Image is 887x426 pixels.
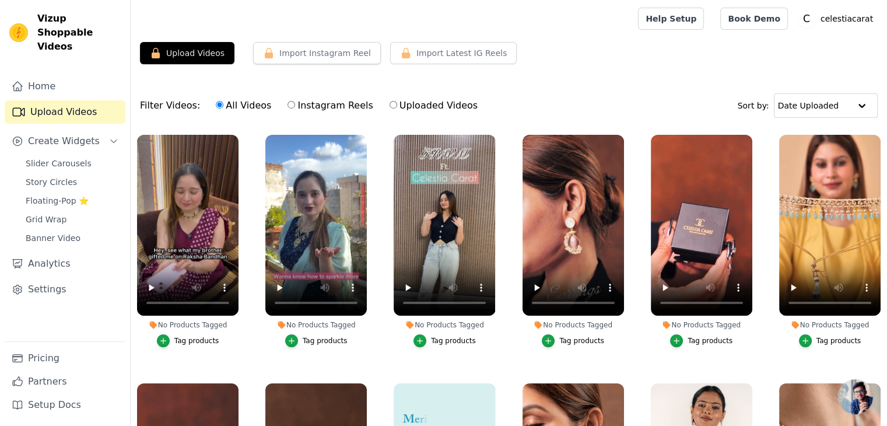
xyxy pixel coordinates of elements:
[416,47,507,59] span: Import Latest IG Reels
[265,320,367,330] div: No Products Tagged
[738,93,878,118] div: Sort by:
[838,379,873,414] a: Open chat
[157,334,219,347] button: Tag products
[19,174,125,190] a: Story Circles
[26,232,80,244] span: Banner Video
[285,334,348,347] button: Tag products
[287,98,373,113] label: Instagram Reels
[19,155,125,172] a: Slider Carousels
[5,393,125,417] a: Setup Docs
[5,75,125,98] a: Home
[390,42,517,64] button: Import Latest IG Reels
[803,13,810,25] text: C
[5,252,125,275] a: Analytics
[26,195,89,207] span: Floating-Pop ⭐
[215,98,272,113] label: All Videos
[638,8,704,30] a: Help Setup
[19,211,125,228] a: Grid Wrap
[19,193,125,209] a: Floating-Pop ⭐
[140,42,234,64] button: Upload Videos
[5,370,125,393] a: Partners
[688,336,732,345] div: Tag products
[559,336,604,345] div: Tag products
[26,176,77,188] span: Story Circles
[19,230,125,246] a: Banner Video
[523,320,624,330] div: No Products Tagged
[670,334,732,347] button: Tag products
[720,8,787,30] a: Book Demo
[26,158,92,169] span: Slider Carousels
[394,320,495,330] div: No Products Tagged
[5,100,125,124] a: Upload Videos
[651,320,752,330] div: No Products Tagged
[288,101,295,109] input: Instagram Reels
[431,336,476,345] div: Tag products
[140,92,484,119] div: Filter Videos:
[303,336,348,345] div: Tag products
[28,134,100,148] span: Create Widgets
[779,320,881,330] div: No Products Tagged
[542,334,604,347] button: Tag products
[816,8,878,29] p: celestiacarat
[253,42,381,64] button: Import Instagram Reel
[5,278,125,301] a: Settings
[5,130,125,153] button: Create Widgets
[174,336,219,345] div: Tag products
[797,8,878,29] button: C celestiacarat
[389,98,478,113] label: Uploaded Videos
[799,334,861,347] button: Tag products
[5,347,125,370] a: Pricing
[9,23,28,42] img: Vizup
[390,101,397,109] input: Uploaded Videos
[137,320,239,330] div: No Products Tagged
[413,334,476,347] button: Tag products
[37,12,121,54] span: Vizup Shoppable Videos
[216,101,223,109] input: All Videos
[26,214,66,225] span: Grid Wrap
[816,336,861,345] div: Tag products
